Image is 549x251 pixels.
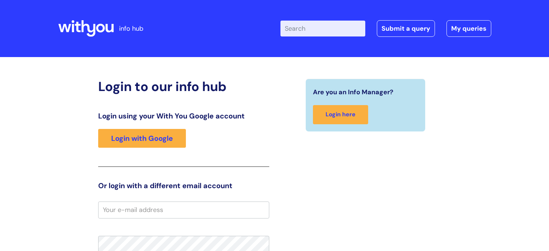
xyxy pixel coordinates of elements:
[313,105,368,124] a: Login here
[98,112,269,120] h3: Login using your With You Google account
[98,181,269,190] h3: Or login with a different email account
[446,20,491,37] a: My queries
[280,21,365,36] input: Search
[98,202,269,218] input: Your e-mail address
[119,23,143,34] p: info hub
[98,79,269,94] h2: Login to our info hub
[313,86,393,98] span: Are you an Info Manager?
[98,129,186,148] a: Login with Google
[377,20,435,37] a: Submit a query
